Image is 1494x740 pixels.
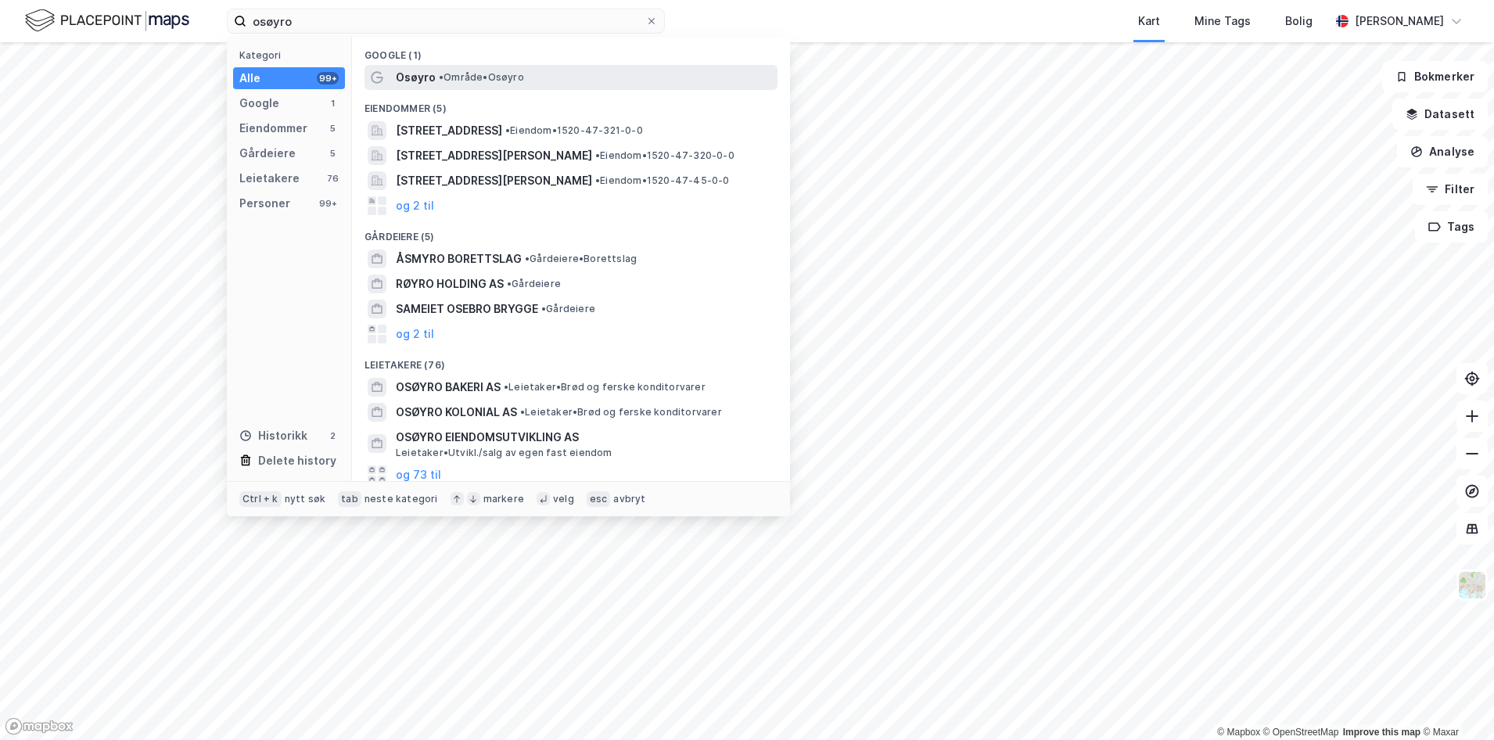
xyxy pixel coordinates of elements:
div: 76 [326,172,339,185]
span: [STREET_ADDRESS] [396,121,502,140]
div: 1 [326,97,339,110]
input: Søk på adresse, matrikkel, gårdeiere, leietakere eller personer [246,9,645,33]
span: • [507,278,512,289]
div: Leietakere (76) [352,347,790,375]
a: OpenStreetMap [1263,727,1339,738]
span: [STREET_ADDRESS][PERSON_NAME] [396,171,592,190]
img: Z [1457,570,1487,600]
span: • [541,303,546,314]
div: Historikk [239,426,307,445]
div: markere [483,493,524,505]
span: OSØYRO BAKERI AS [396,378,501,397]
div: Kontrollprogram for chat [1416,665,1494,740]
div: avbryt [613,493,645,505]
div: 99+ [317,72,339,84]
a: Mapbox homepage [5,717,74,735]
div: [PERSON_NAME] [1355,12,1444,31]
div: Alle [239,69,260,88]
div: 99+ [317,197,339,210]
a: Improve this map [1343,727,1420,738]
span: Leietaker • Brød og ferske konditorvarer [504,381,706,393]
div: Personer [239,194,290,213]
div: Kategori [239,49,345,61]
div: nytt søk [285,493,326,505]
div: Gårdeiere [239,144,296,163]
span: Eiendom • 1520-47-321-0-0 [505,124,643,137]
span: RØYRO HOLDING AS [396,275,504,293]
span: Gårdeiere [507,278,561,290]
div: Eiendommer [239,119,307,138]
div: Gårdeiere (5) [352,218,790,246]
div: velg [553,493,574,505]
div: Bolig [1285,12,1313,31]
button: Datasett [1392,99,1488,130]
span: Eiendom • 1520-47-320-0-0 [595,149,734,162]
div: tab [338,491,361,507]
span: SAMEIET OSEBRO BRYGGE [396,300,538,318]
span: Gårdeiere • Borettslag [525,253,637,265]
a: Mapbox [1217,727,1260,738]
span: • [439,71,444,83]
div: neste kategori [365,493,438,505]
span: Eiendom • 1520-47-45-0-0 [595,174,730,187]
div: Eiendommer (5) [352,90,790,118]
div: Google (1) [352,37,790,65]
button: og 73 til [396,465,441,484]
button: Tags [1415,211,1488,242]
iframe: Chat Widget [1416,665,1494,740]
button: Filter [1413,174,1488,205]
span: Osøyro [396,68,436,87]
button: Analyse [1397,136,1488,167]
button: og 2 til [396,196,434,215]
span: Område • Osøyro [439,71,524,84]
div: esc [587,491,611,507]
span: OSØYRO EIENDOMSUTVIKLING AS [396,428,771,447]
span: Gårdeiere [541,303,595,315]
div: Ctrl + k [239,491,282,507]
div: Google [239,94,279,113]
button: Bokmerker [1382,61,1488,92]
span: Leietaker • Brød og ferske konditorvarer [520,406,722,418]
div: 5 [326,147,339,160]
div: 5 [326,122,339,135]
div: Mine Tags [1194,12,1251,31]
span: • [525,253,530,264]
div: 2 [326,429,339,442]
span: • [505,124,510,136]
div: Leietakere [239,169,300,188]
span: • [520,406,525,418]
div: Delete history [258,451,336,470]
span: • [595,149,600,161]
span: OSØYRO KOLONIAL AS [396,403,517,422]
button: og 2 til [396,325,434,343]
span: • [504,381,508,393]
span: [STREET_ADDRESS][PERSON_NAME] [396,146,592,165]
span: • [595,174,600,186]
img: logo.f888ab2527a4732fd821a326f86c7f29.svg [25,7,189,34]
span: Leietaker • Utvikl./salg av egen fast eiendom [396,447,612,459]
div: Kart [1138,12,1160,31]
span: ÅSMYRO BORETTSLAG [396,250,522,268]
